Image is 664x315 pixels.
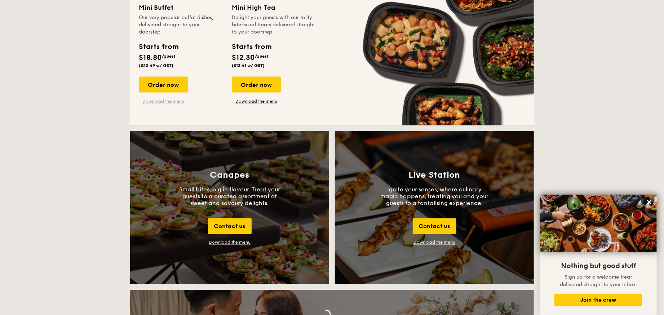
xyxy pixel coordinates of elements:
span: $12.30 [232,53,255,62]
div: Mini Buffet [139,3,223,13]
a: Download the menu [413,240,455,245]
div: Order now [232,77,281,93]
span: /guest [255,54,269,59]
span: $18.80 [139,53,162,62]
span: ($20.49 w/ GST) [139,63,173,68]
p: Small bites, big in flavour. Treat your guests to a curated assortment of sweet and savoury delig... [176,186,284,207]
h3: Canapes [210,170,249,181]
span: ($13.41 w/ GST) [232,63,265,68]
div: Order now [139,77,188,93]
div: Starts from [232,41,271,52]
button: Close [643,196,655,208]
div: Download the menu [209,240,251,245]
h3: Live Station [409,170,460,181]
div: Our very popular buffet dishes, delivered straight to your doorstep. [139,14,223,36]
button: Join the crew [554,294,642,306]
div: Delight your guests with our tasty bite-sized treats delivered straight to your doorstep. [232,14,316,36]
div: Contact us [413,218,456,234]
span: Nothing but good stuff [561,262,636,270]
span: Sign up for a welcome treat delivered straight to your inbox. [560,274,637,288]
div: Contact us [208,218,252,234]
a: Download the menu [139,98,188,104]
p: Ignite your senses, where culinary magic happens, treating you and your guests to a tantalising e... [380,186,488,207]
div: Mini High Tea [232,3,316,13]
a: Download the menu [232,98,281,104]
span: /guest [162,54,176,59]
div: Starts from [139,41,178,52]
img: DSC07876-Edit02-Large.jpeg [540,195,657,252]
